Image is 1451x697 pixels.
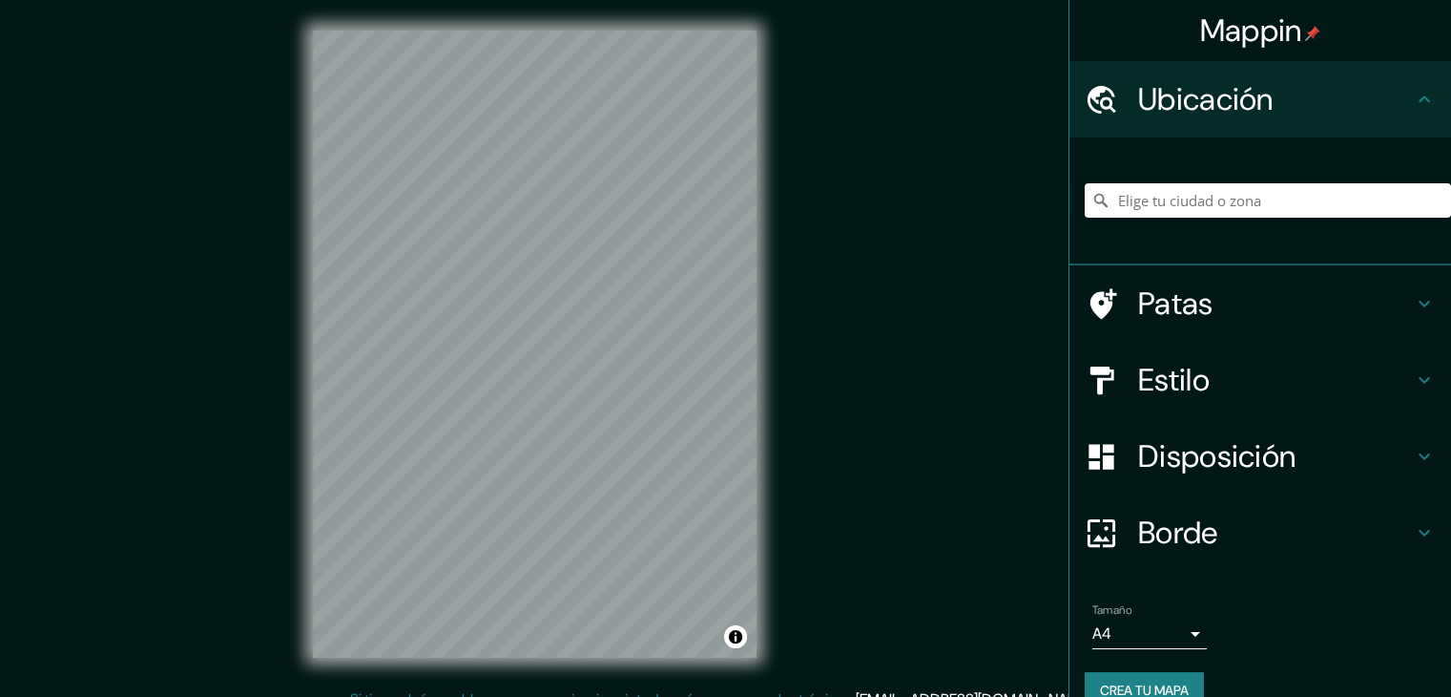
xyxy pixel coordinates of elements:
button: Activar o desactivar atribución [724,625,747,648]
div: A4 [1092,619,1207,649]
font: A4 [1092,623,1111,644]
font: Mappin [1200,11,1302,51]
div: Borde [1069,495,1451,571]
font: Tamaño [1092,602,1131,618]
img: pin-icon.png [1305,26,1320,41]
font: Estilo [1138,360,1210,400]
div: Patas [1069,265,1451,342]
font: Disposición [1138,436,1296,476]
font: Borde [1138,513,1218,553]
font: Patas [1138,284,1213,324]
div: Disposición [1069,418,1451,495]
canvas: Mapa [313,31,757,658]
div: Ubicación [1069,61,1451,137]
div: Estilo [1069,342,1451,418]
input: Elige tu ciudad o zona [1085,183,1451,218]
font: Ubicación [1138,79,1274,119]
